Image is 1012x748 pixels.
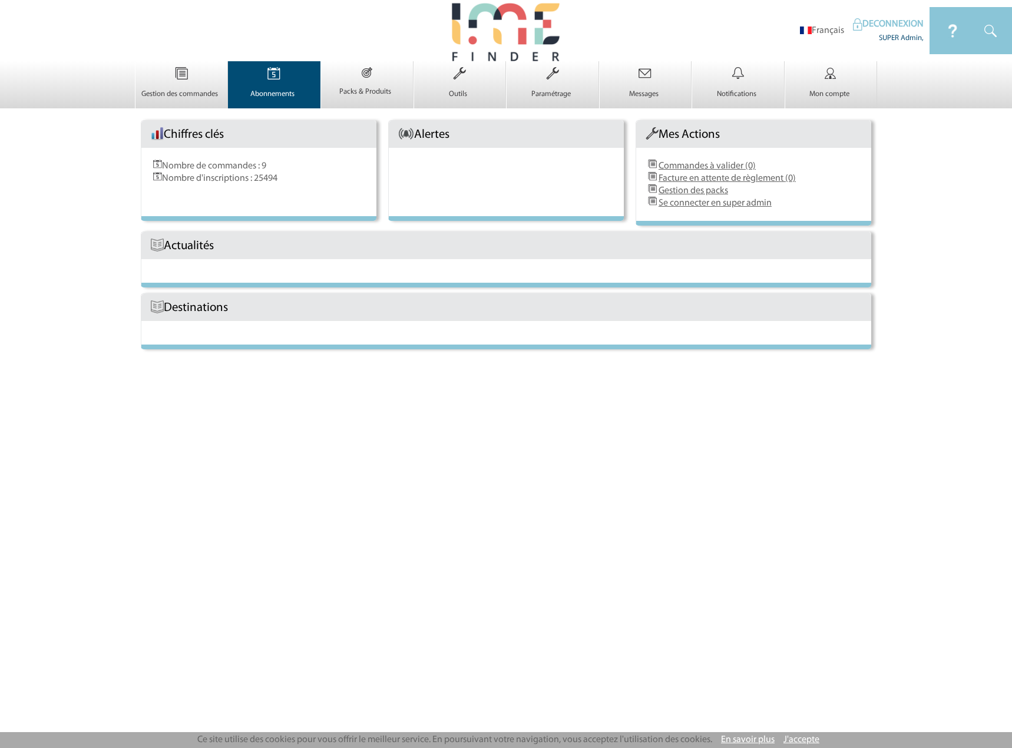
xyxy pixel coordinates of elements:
p: Paramétrage [507,90,596,99]
img: IDEAL Meetings & Events [853,18,862,31]
img: Evenements.png [153,160,162,168]
p: Messages [600,90,689,99]
img: Paramétrage [528,61,577,86]
a: Commandes à valider (0) [659,161,756,171]
div: Nombre de commandes : 9 Nombre d'inscriptions : 25494 [141,148,376,207]
img: Notifications [714,61,762,86]
span: Ce site utilise des cookies pour vous offrir le meilleur service. En poursuivant votre navigation... [197,735,712,744]
p: Notifications [692,90,781,99]
img: Livre.png [151,239,164,251]
a: Facture en attente de règlement (0) [659,174,796,183]
img: Outils.png [646,127,659,140]
img: Mon compte [806,61,855,86]
a: Gestion des commandes [135,79,227,99]
div: Actualités [141,232,871,259]
img: Outils [435,61,484,86]
img: Messages [621,61,669,86]
img: histo.png [151,127,164,140]
div: Destinations [141,294,871,321]
img: DemandeDeDevis.png [648,172,657,181]
img: IDEAL Meetings & Events [930,7,976,54]
img: Abonnements [250,61,298,86]
a: Abonnements [229,79,320,99]
div: SUPER Admin, [853,31,924,43]
a: Se connecter en super admin [659,198,772,208]
div: Chiffres clés [141,121,376,148]
a: Mon compte [785,79,877,99]
a: Notifications [692,79,784,99]
a: Outils [414,79,506,99]
div: Alertes [389,121,624,148]
p: Mon compte [785,90,874,99]
img: fr [800,27,812,34]
p: Outils [414,90,503,99]
p: Packs & Produits [321,87,410,97]
a: Paramétrage [507,79,598,99]
div: Mes Actions [636,121,871,148]
a: Messages [600,79,692,99]
a: J'accepte [783,735,819,744]
img: Gestion des commandes [157,61,206,86]
img: AlerteAccueil.png [398,127,414,140]
p: Gestion des commandes [135,90,224,99]
img: Packs & Produits [344,61,390,84]
a: DECONNEXION [853,19,924,29]
li: Français [800,25,844,37]
img: DemandeDeDevis.png [648,184,657,193]
img: IDEAL Meetings & Events [976,7,1012,54]
a: Packs & Produits [321,77,413,97]
img: DemandeDeDevis.png [648,160,657,168]
img: Livre.png [151,300,164,313]
a: Gestion des packs [659,186,728,196]
img: DemandeDeDevis.png [648,197,657,206]
a: En savoir plus [721,735,775,744]
img: Evenements.png [153,172,162,181]
p: Abonnements [229,90,318,99]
